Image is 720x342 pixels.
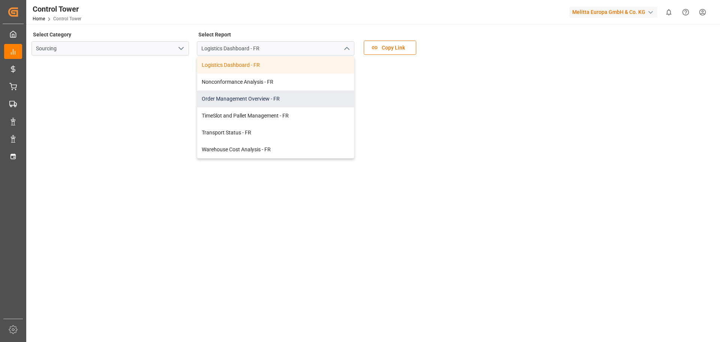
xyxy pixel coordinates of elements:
[364,41,416,55] button: Copy Link
[197,107,354,124] div: TimeSlot and Pallet Management - FR
[197,90,354,107] div: Order Management Overview - FR
[197,29,232,40] label: Select Report
[197,124,354,141] div: Transport Status - FR
[31,29,72,40] label: Select Category
[340,43,352,54] button: close menu
[569,5,660,19] button: Melitta Europa GmbH & Co. KG
[677,4,694,21] button: Help Center
[197,41,354,56] input: Type to search/select
[31,41,189,56] input: Type to search/select
[197,141,354,158] div: Warehouse Cost Analysis - FR
[33,16,45,21] a: Home
[378,44,409,52] span: Copy Link
[197,57,354,74] div: Logistics Dashboard - FR
[33,3,81,15] div: Control Tower
[569,7,657,18] div: Melitta Europa GmbH & Co. KG
[660,4,677,21] button: show 0 new notifications
[175,43,186,54] button: open menu
[197,74,354,90] div: Nonconformance Analysis - FR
